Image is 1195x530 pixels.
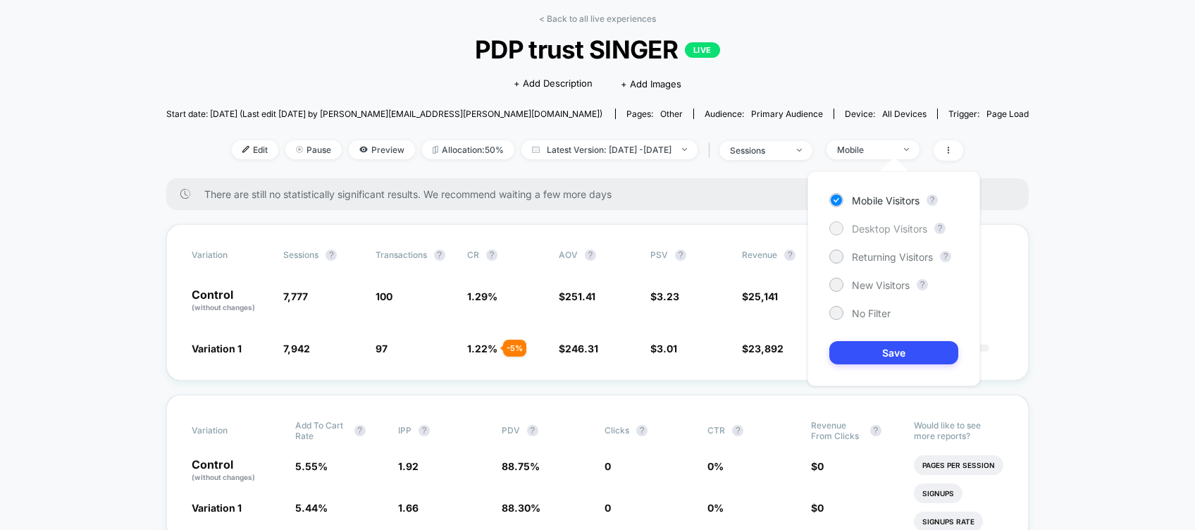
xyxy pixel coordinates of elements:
[986,109,1029,119] span: Page Load
[502,425,520,436] span: PDV
[192,420,269,441] span: Variation
[422,140,514,159] span: Allocation: 50%
[811,460,824,472] span: $
[650,343,677,355] span: $
[811,420,863,441] span: Revenue From Clicks
[295,460,328,472] span: 5.55 %
[675,249,686,261] button: ?
[852,195,920,207] span: Mobile Visitors
[742,290,778,302] span: $
[192,289,269,313] p: Control
[192,303,255,312] span: (without changes)
[486,249,497,261] button: ?
[682,148,687,151] img: end
[707,425,725,436] span: CTR
[565,290,595,302] span: 251.41
[502,502,540,514] span: 88.30 %
[707,460,724,472] span: 0 %
[232,140,278,159] span: Edit
[852,251,933,263] span: Returning Visitors
[398,502,419,514] span: 1.66
[419,425,430,436] button: ?
[283,249,318,260] span: Sessions
[192,502,242,514] span: Variation 1
[748,290,778,302] span: 25,141
[730,145,786,156] div: sessions
[434,249,445,261] button: ?
[192,343,242,355] span: Variation 1
[626,109,683,119] div: Pages:
[503,340,526,357] div: - 5 %
[559,249,578,260] span: AOV
[285,140,342,159] span: Pause
[914,483,962,503] li: Signups
[882,109,927,119] span: all devices
[742,249,777,260] span: Revenue
[502,460,540,472] span: 88.75 %
[870,425,881,436] button: ?
[605,460,611,472] span: 0
[817,460,824,472] span: 0
[834,109,937,119] span: Device:
[209,35,985,64] span: PDP trust SINGER
[585,249,596,261] button: ?
[829,341,958,364] button: Save
[532,146,540,153] img: calendar
[934,223,946,234] button: ?
[914,455,1003,475] li: Pages Per Session
[650,290,679,302] span: $
[650,249,668,260] span: PSV
[559,290,595,302] span: $
[514,77,593,91] span: + Add Description
[326,249,337,261] button: ?
[433,146,438,154] img: rebalance
[817,502,824,514] span: 0
[376,249,427,260] span: Transactions
[192,459,280,483] p: Control
[948,109,1029,119] div: Trigger:
[917,279,928,290] button: ?
[398,460,419,472] span: 1.92
[914,420,1003,441] p: Would like to see more reports?
[376,343,388,355] span: 97
[797,149,802,152] img: end
[467,249,479,260] span: CR
[204,188,1001,200] span: There are still no statistically significant results. We recommend waiting a few more days
[295,502,328,514] span: 5.44 %
[295,420,347,441] span: Add To Cart Rate
[852,307,891,319] span: No Filter
[705,140,719,161] span: |
[521,140,698,159] span: Latest Version: [DATE] - [DATE]
[559,343,598,355] span: $
[283,343,310,355] span: 7,942
[376,290,392,302] span: 100
[192,473,255,481] span: (without changes)
[527,425,538,436] button: ?
[685,42,720,58] p: LIVE
[354,425,366,436] button: ?
[852,223,927,235] span: Desktop Visitors
[940,251,951,262] button: ?
[904,148,909,151] img: end
[398,425,411,436] span: IPP
[660,109,683,119] span: other
[467,290,497,302] span: 1.29 %
[349,140,415,159] span: Preview
[732,425,743,436] button: ?
[837,144,893,155] div: Mobile
[605,502,611,514] span: 0
[657,343,677,355] span: 3.01
[927,195,938,206] button: ?
[166,109,602,119] span: Start date: [DATE] (Last edit [DATE] by [PERSON_NAME][EMAIL_ADDRESS][PERSON_NAME][DOMAIN_NAME])
[539,13,656,24] a: < Back to all live experiences
[811,502,824,514] span: $
[784,249,795,261] button: ?
[242,146,249,153] img: edit
[192,249,269,261] span: Variation
[705,109,823,119] div: Audience:
[707,502,724,514] span: 0 %
[296,146,303,153] img: end
[852,279,910,291] span: New Visitors
[467,343,497,355] span: 1.22 %
[565,343,598,355] span: 246.31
